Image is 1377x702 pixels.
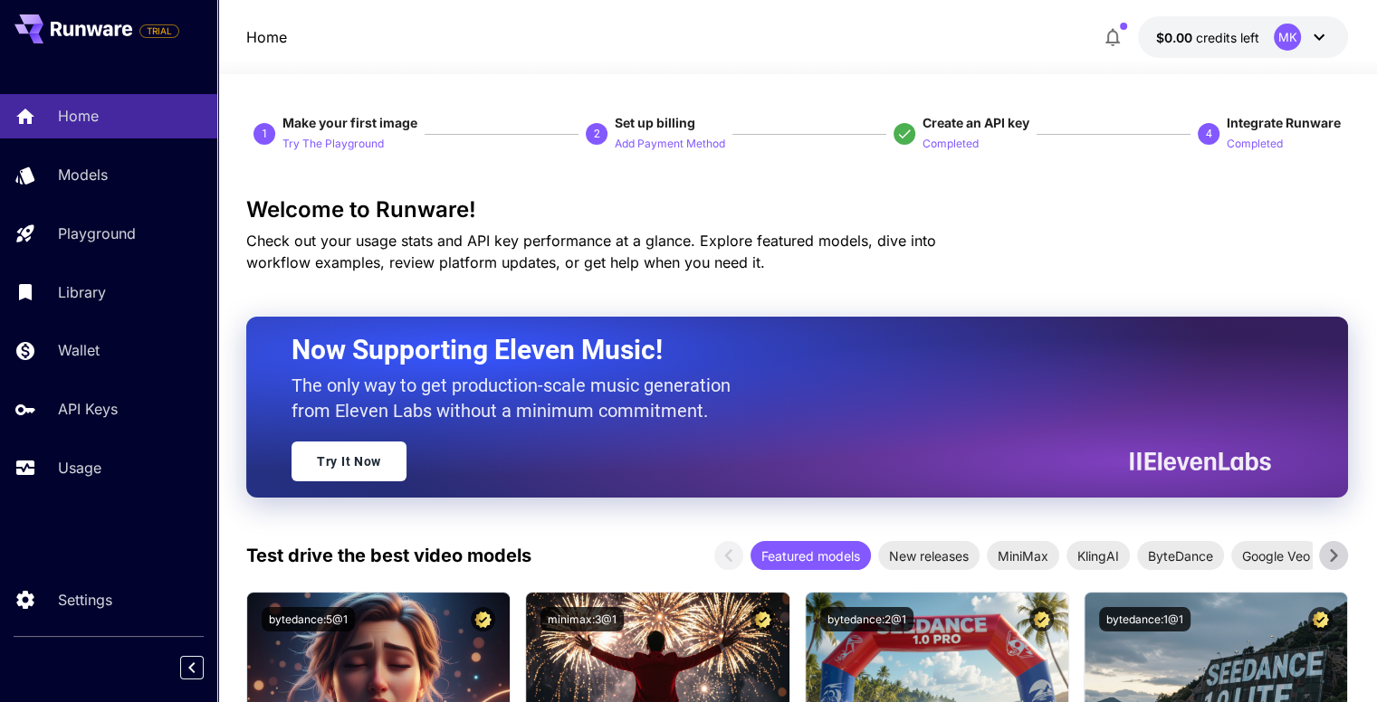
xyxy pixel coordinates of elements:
p: Playground [58,223,136,244]
p: 4 [1205,126,1211,142]
span: Featured models [751,546,871,565]
div: Featured models [751,541,871,570]
button: bytedance:5@1 [262,607,355,631]
p: Models [58,164,108,185]
p: Wallet [58,339,100,361]
div: Collapse sidebar [194,651,217,684]
div: MK [1274,24,1301,51]
p: Library [58,281,106,303]
p: Usage [58,457,101,479]
div: $0.00 [1156,28,1259,47]
p: Add Payment Method [615,136,725,153]
span: Check out your usage stats and API key performance at a glance. Explore featured models, dive int... [246,232,936,271]
p: Settings [58,589,112,611]
button: Certified Model – Vetted for best performance and includes a commercial license. [751,607,775,631]
span: $0.00 [1156,30,1196,45]
p: Completed [1227,136,1283,153]
button: Certified Model – Vetted for best performance and includes a commercial license. [1308,607,1333,631]
p: Completed [923,136,979,153]
button: Certified Model – Vetted for best performance and includes a commercial license. [471,607,495,631]
h2: Now Supporting Eleven Music! [292,333,1257,367]
button: Add Payment Method [615,132,725,154]
span: Set up billing [615,115,695,130]
div: MiniMax [987,541,1059,570]
div: New releases [878,541,980,570]
div: ByteDance [1137,541,1224,570]
button: Collapse sidebar [180,656,204,679]
span: Make your first image [282,115,417,130]
a: Home [246,26,287,48]
p: 2 [594,126,600,142]
button: Certified Model – Vetted for best performance and includes a commercial license. [1029,607,1054,631]
button: minimax:3@1 [540,607,624,631]
span: Add your payment card to enable full platform functionality. [139,20,179,42]
button: $0.00MK [1138,16,1348,58]
span: KlingAI [1066,546,1130,565]
p: 1 [262,126,268,142]
p: Test drive the best video models [246,542,531,569]
span: Integrate Runware [1227,115,1341,130]
p: The only way to get production-scale music generation from Eleven Labs without a minimum commitment. [292,373,744,423]
p: Home [58,105,99,127]
span: New releases [878,546,980,565]
h3: Welcome to Runware! [246,197,1348,223]
div: KlingAI [1066,541,1130,570]
button: Completed [1227,132,1283,154]
button: Try The Playground [282,132,384,154]
button: bytedance:2@1 [820,607,913,631]
p: API Keys [58,398,118,420]
span: MiniMax [987,546,1059,565]
span: TRIAL [140,24,178,38]
span: Google Veo [1231,546,1321,565]
a: Try It Now [292,441,406,481]
button: bytedance:1@1 [1099,607,1191,631]
nav: breadcrumb [246,26,287,48]
p: Try The Playground [282,136,384,153]
span: ByteDance [1137,546,1224,565]
span: Create an API key [923,115,1029,130]
div: Google Veo [1231,541,1321,570]
button: Completed [923,132,979,154]
span: credits left [1196,30,1259,45]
